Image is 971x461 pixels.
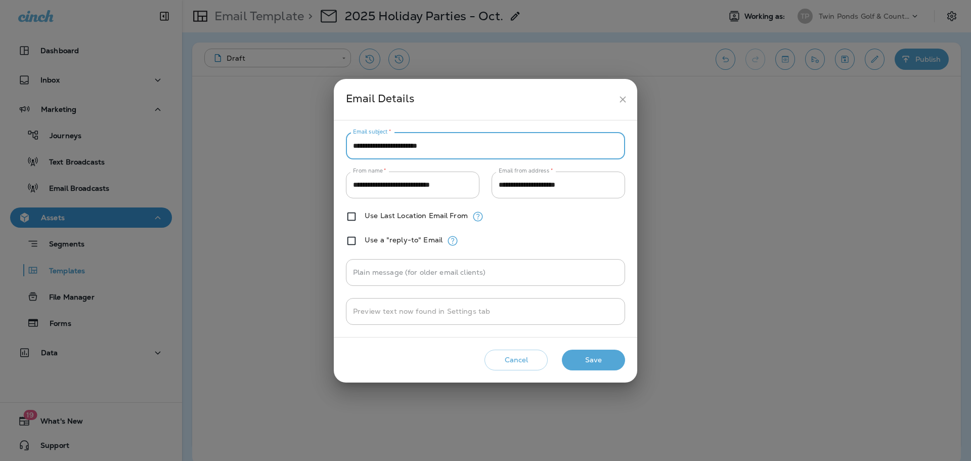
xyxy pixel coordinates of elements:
button: Save [562,350,625,370]
div: Email Details [346,90,613,109]
label: Use Last Location Email From [365,212,468,220]
label: Email subject [353,128,391,136]
button: Cancel [484,350,548,370]
label: From name [353,167,386,175]
button: close [613,90,632,109]
label: Use a "reply-to" Email [365,236,443,244]
label: Email from address [499,167,553,175]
